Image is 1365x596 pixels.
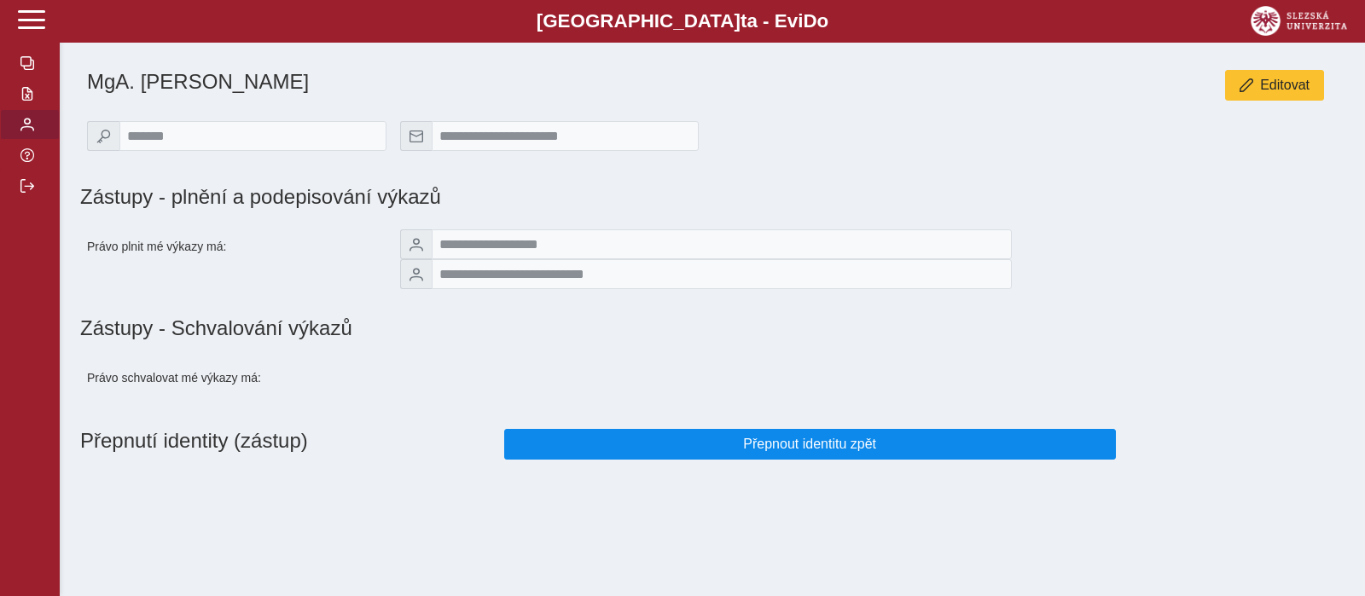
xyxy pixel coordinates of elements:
h1: Přepnutí identity (zástup) [80,422,497,466]
button: Editovat [1225,70,1324,101]
h1: MgA. [PERSON_NAME] [87,70,907,94]
div: Právo schvalovat mé výkazy má: [80,354,393,402]
img: logo_web_su.png [1251,6,1347,36]
h1: Zástupy - Schvalování výkazů [80,316,1345,340]
span: D [803,10,816,32]
span: t [741,10,746,32]
b: [GEOGRAPHIC_DATA] a - Evi [51,10,1314,32]
div: Právo plnit mé výkazy má: [80,223,393,296]
h1: Zástupy - plnění a podepisování výkazů [80,185,907,209]
span: Editovat [1260,78,1310,93]
span: o [817,10,829,32]
span: Přepnout identitu zpět [519,437,1101,452]
button: Přepnout identitu zpět [504,429,1116,460]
